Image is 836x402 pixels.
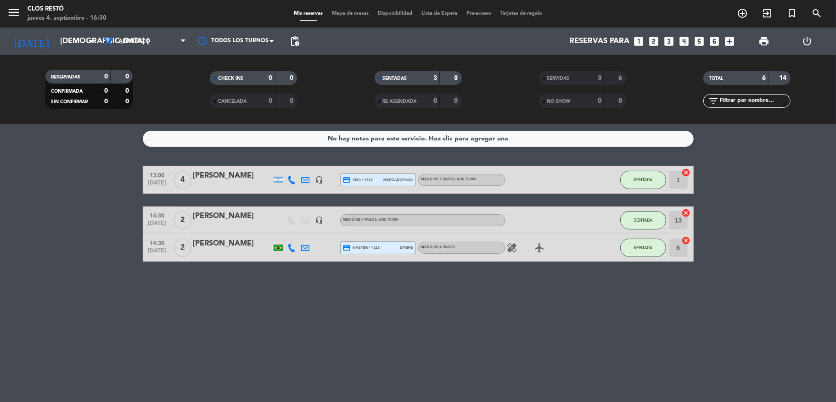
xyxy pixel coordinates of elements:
[762,75,766,81] strong: 6
[433,98,437,104] strong: 0
[327,11,373,16] span: Mapa de mesas
[125,88,131,94] strong: 0
[193,170,271,182] div: [PERSON_NAME]
[289,36,300,47] span: pending_actions
[193,238,271,250] div: [PERSON_NAME]
[455,178,477,181] span: , ARS 70000
[174,239,191,257] span: 2
[383,76,407,81] span: SENTADAS
[454,98,460,104] strong: 0
[708,95,719,106] i: filter_list
[507,242,518,253] i: healing
[648,35,660,47] i: looks_two
[125,73,131,80] strong: 0
[269,98,273,104] strong: 0
[28,5,107,14] div: Clos Restó
[719,96,790,106] input: Filtrar por nombre...
[633,35,645,47] i: looks_one
[174,211,191,229] span: 2
[383,99,417,104] span: RE AGENDADA
[433,75,437,81] strong: 3
[634,245,652,250] span: SENTADA
[547,99,571,104] span: NO SHOW
[51,89,83,94] span: CONFIRMADA
[7,6,21,22] button: menu
[663,35,675,47] i: looks_3
[383,177,413,183] span: mercadopago
[7,6,21,19] i: menu
[343,244,351,252] i: credit_card
[758,36,769,47] span: print
[373,11,417,16] span: Disponibilidad
[620,211,666,229] button: SENTADA
[682,208,691,218] i: cancel
[400,245,413,251] span: stripe
[146,180,169,190] span: [DATE]
[315,176,324,184] i: headset_mic
[51,100,88,104] span: SIN CONFIRMAR
[104,88,108,94] strong: 0
[634,218,652,223] span: SENTADA
[454,75,460,81] strong: 8
[377,218,399,222] span: , ARS 70000
[737,8,748,19] i: add_circle_outline
[811,8,822,19] i: search
[682,236,691,245] i: cancel
[598,75,601,81] strong: 3
[104,73,108,80] strong: 0
[709,76,723,81] span: TOTAL
[85,36,96,47] i: arrow_drop_down
[174,171,191,189] span: 4
[28,14,107,23] div: jueves 4. septiembre - 16:30
[146,169,169,180] span: 13:00
[786,28,829,55] div: LOG OUT
[125,98,131,105] strong: 0
[315,216,324,224] i: headset_mic
[634,177,652,182] span: SENTADA
[218,99,247,104] span: CANCELADA
[620,239,666,257] button: SENTADA
[218,76,243,81] span: CHECK INS
[786,8,797,19] i: turned_in_not
[547,76,570,81] span: SERVIDAS
[343,176,373,184] span: visa * 4719
[709,35,721,47] i: looks_6
[146,248,169,258] span: [DATE]
[343,244,380,252] span: master * 4218
[682,168,691,177] i: cancel
[779,75,788,81] strong: 14
[146,237,169,248] span: 14:30
[51,75,80,79] span: RESERVADAS
[570,37,630,46] span: Reservas para
[618,75,624,81] strong: 6
[679,35,690,47] i: looks_4
[802,36,813,47] i: power_settings_new
[421,178,477,181] span: MENÚ DE 7 PASOS
[618,98,624,104] strong: 0
[462,11,496,16] span: Pre-acceso
[762,8,773,19] i: exit_to_app
[290,98,295,104] strong: 0
[290,75,295,81] strong: 0
[146,220,169,231] span: [DATE]
[534,242,545,253] i: airplanemode_active
[193,210,271,222] div: [PERSON_NAME]
[421,246,455,249] span: MENÚ DE 4 PASOS
[343,176,351,184] i: credit_card
[104,98,108,105] strong: 0
[496,11,547,16] span: Tarjetas de regalo
[724,35,736,47] i: add_box
[694,35,706,47] i: looks_5
[417,11,462,16] span: Lista de Espera
[146,210,169,220] span: 14:30
[343,218,399,222] span: MENÚ DE 7 PASOS
[328,134,508,144] div: No hay notas para este servicio. Haz clic para agregar una
[289,11,327,16] span: Mis reservas
[269,75,273,81] strong: 0
[598,98,601,104] strong: 0
[7,31,56,51] i: [DATE]
[118,38,150,45] span: Almuerzo
[620,171,666,189] button: SENTADA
